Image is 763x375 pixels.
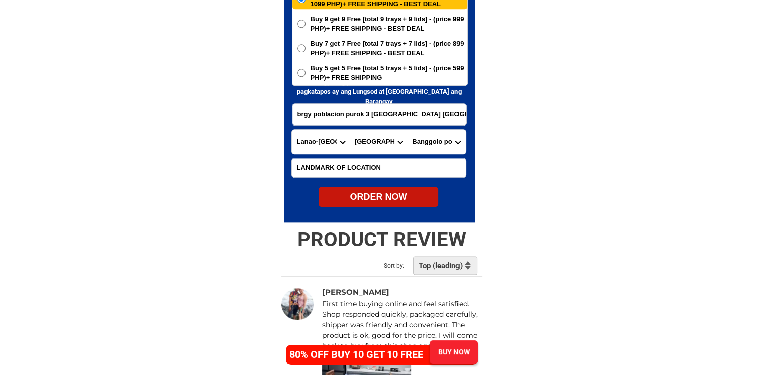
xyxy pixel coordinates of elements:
div: BUY NOW [429,347,477,357]
input: Input LANDMARKOFLOCATION [292,158,466,177]
select: Select commune [407,130,465,154]
input: Buy 7 get 7 Free [total 7 trays + 7 lids] - (price 899 PHP)+ FREE SHIPPING - BEST DEAL [297,44,306,52]
input: Input address [292,104,466,125]
p: [PERSON_NAME] [322,288,446,297]
h4: 80% OFF BUY 10 GET 10 FREE [289,347,434,362]
span: Buy 9 get 9 Free [total 9 trays + 9 lids] - (price 999 PHP)+ FREE SHIPPING - BEST DEAL [311,14,467,34]
span: Buy 7 get 7 Free [total 7 trays + 7 lids] - (price 899 PHP)+ FREE SHIPPING - BEST DEAL [311,39,467,58]
input: Buy 5 get 5 Free [total 5 trays + 5 lids] - (price 599 PHP)+ FREE SHIPPING [297,69,306,77]
h2: Sort by: [384,261,429,270]
h2: Top (leading) [419,261,466,270]
select: Select district [350,130,407,154]
select: Select province [292,130,350,154]
div: ORDER NOW [319,190,438,204]
input: Buy 9 get 9 Free [total 9 trays + 9 lids] - (price 999 PHP)+ FREE SHIPPING - BEST DEAL [297,20,306,28]
span: Buy 5 get 5 Free [total 5 trays + 5 lids] - (price 599 PHP)+ FREE SHIPPING [311,63,467,83]
p: First time buying online and feel satisfied. Shop responded quickly, packaged carefully, shipper ... [322,299,481,351]
h2: PRODUCT REVIEW [276,228,487,252]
